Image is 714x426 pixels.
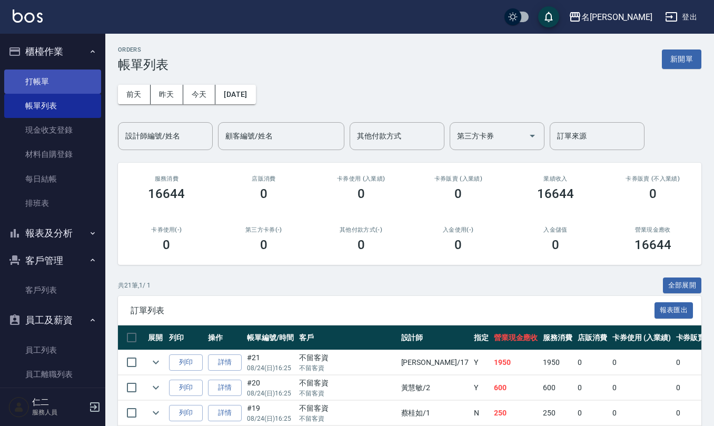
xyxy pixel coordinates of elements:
td: Y [471,350,491,375]
h3: 16644 [537,186,574,201]
td: 600 [491,375,541,400]
td: 600 [540,375,575,400]
a: 報表匯出 [654,305,693,315]
td: 0 [575,375,610,400]
a: 材料自購登錄 [4,142,101,166]
h3: 0 [454,237,462,252]
div: 名[PERSON_NAME] [581,11,652,24]
h3: 服務消費 [131,175,203,182]
a: 詳情 [208,380,242,396]
button: 今天 [183,85,216,104]
button: 新開單 [662,49,701,69]
a: 詳情 [208,354,242,371]
button: 登出 [661,7,701,27]
p: 不留客資 [299,363,396,373]
a: 新開單 [662,54,701,64]
h2: 其他付款方式(-) [325,226,397,233]
th: 卡券使用 (入業績) [610,325,673,350]
img: Logo [13,9,43,23]
td: 1950 [491,350,541,375]
button: save [538,6,559,27]
h3: 0 [358,237,365,252]
h2: 營業現金應收 [617,226,689,233]
a: 員工列表 [4,338,101,362]
h2: ORDERS [118,46,168,53]
h2: 卡券販賣 (不入業績) [617,175,689,182]
h2: 業績收入 [520,175,592,182]
span: 訂單列表 [131,305,654,316]
h3: 0 [454,186,462,201]
h3: 0 [649,186,657,201]
h2: 入金使用(-) [422,226,494,233]
img: Person [8,397,29,418]
h2: 店販消費 [228,175,300,182]
h2: 卡券使用 (入業績) [325,175,397,182]
td: 0 [610,350,673,375]
td: 0 [610,401,673,425]
button: expand row [148,354,164,370]
p: 08/24 (日) 16:25 [247,363,294,373]
th: 帳單編號/時間 [244,325,296,350]
h3: 0 [260,237,267,252]
td: 0 [575,401,610,425]
button: 全部展開 [663,278,702,294]
td: #20 [244,375,296,400]
h3: 0 [358,186,365,201]
p: 不留客資 [299,389,396,398]
a: 員工離職列表 [4,362,101,387]
td: 0 [610,375,673,400]
p: 不留客資 [299,414,396,423]
a: 每日結帳 [4,167,101,191]
h3: 16644 [148,186,185,201]
button: 列印 [169,380,203,396]
a: 詳情 [208,405,242,421]
th: 客戶 [296,325,399,350]
td: #21 [244,350,296,375]
h3: 0 [260,186,267,201]
h5: 仁二 [32,397,86,408]
button: 客戶管理 [4,247,101,274]
a: 客戶列表 [4,278,101,302]
button: 員工及薪資 [4,306,101,334]
td: [PERSON_NAME] /17 [399,350,471,375]
th: 指定 [471,325,491,350]
td: #19 [244,401,296,425]
h2: 卡券使用(-) [131,226,203,233]
button: 櫃檯作業 [4,38,101,65]
p: 08/24 (日) 16:25 [247,389,294,398]
button: expand row [148,405,164,421]
a: 帳單列表 [4,94,101,118]
div: 不留客資 [299,403,396,414]
h2: 卡券販賣 (入業績) [422,175,494,182]
th: 展開 [145,325,166,350]
th: 營業現金應收 [491,325,541,350]
h3: 帳單列表 [118,57,168,72]
div: 不留客資 [299,352,396,363]
button: 列印 [169,405,203,421]
td: N [471,401,491,425]
button: expand row [148,380,164,395]
th: 服務消費 [540,325,575,350]
h3: 0 [163,237,170,252]
th: 設計師 [399,325,471,350]
td: Y [471,375,491,400]
th: 操作 [205,325,244,350]
p: 共 21 筆, 1 / 1 [118,281,151,290]
button: 列印 [169,354,203,371]
a: 全店打卡記錄 [4,387,101,411]
button: 報表及分析 [4,220,101,247]
a: 打帳單 [4,70,101,94]
h2: 第三方卡券(-) [228,226,300,233]
a: 現金收支登錄 [4,118,101,142]
button: 報表匯出 [654,302,693,319]
h3: 16644 [634,237,671,252]
button: 昨天 [151,85,183,104]
th: 店販消費 [575,325,610,350]
h3: 0 [552,237,559,252]
th: 列印 [166,325,205,350]
td: 0 [575,350,610,375]
td: 250 [491,401,541,425]
a: 排班表 [4,191,101,215]
button: 名[PERSON_NAME] [564,6,657,28]
td: 蔡桂如 /1 [399,401,471,425]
